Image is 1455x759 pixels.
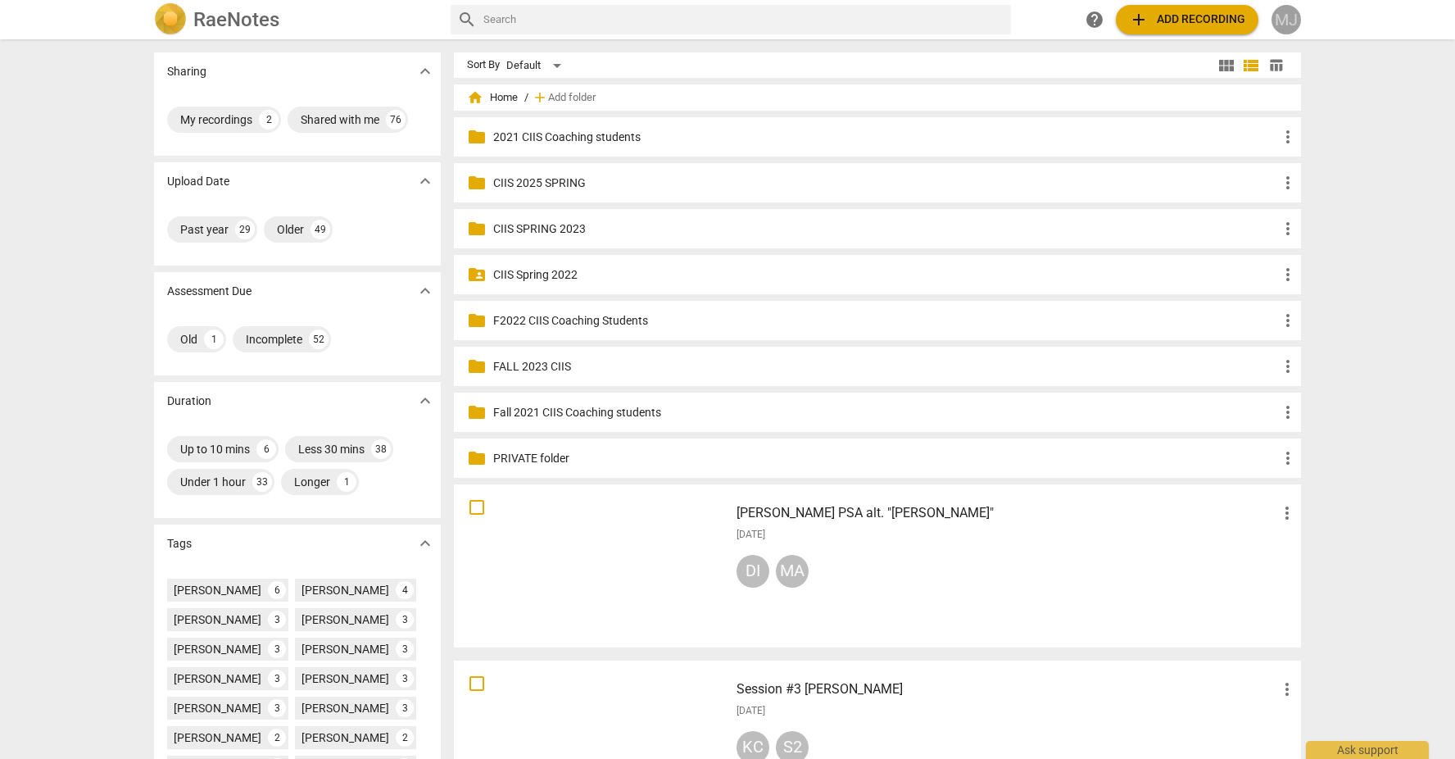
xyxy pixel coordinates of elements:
div: 29 [235,220,255,239]
div: 2 [396,729,414,747]
span: / [524,92,528,104]
div: Default [506,52,567,79]
p: PRIVATE folder [493,450,1278,467]
span: more_vert [1278,265,1298,284]
div: 2 [259,110,279,130]
div: 38 [371,439,391,459]
a: LogoRaeNotes [154,3,437,36]
div: 52 [309,330,329,349]
span: more_vert [1278,357,1298,376]
span: Add folder [548,92,596,104]
div: MA [776,555,809,588]
span: search [457,10,477,30]
span: expand_more [415,171,435,191]
h3: Session #3 Kai [737,679,1277,699]
button: Show more [413,59,437,84]
h3: Diane PSA alt. "Marshall" [737,503,1277,523]
span: folder [467,402,487,422]
button: Tile view [1214,53,1239,78]
button: Show more [413,531,437,556]
div: Older [277,221,304,238]
span: more_vert [1278,219,1298,239]
p: Assessment Due [167,283,252,300]
span: help [1085,10,1104,30]
div: DI [737,555,769,588]
div: [PERSON_NAME] [301,670,389,687]
button: MJ [1271,5,1301,34]
p: FALL 2023 CIIS [493,358,1278,375]
div: 6 [256,439,276,459]
span: home [467,89,483,106]
div: [PERSON_NAME] [301,611,389,628]
span: [DATE] [737,704,765,718]
span: expand_more [415,391,435,411]
p: Sharing [167,63,206,80]
div: [PERSON_NAME] [301,582,389,598]
div: Incomplete [246,331,302,348]
span: more_vert [1277,503,1297,523]
p: Upload Date [167,173,229,190]
p: F2022 CIIS Coaching Students [493,312,1278,330]
div: 3 [396,670,414,688]
span: more_vert [1278,448,1298,468]
button: Show more [413,169,437,193]
div: 1 [204,330,224,349]
div: Longer [294,474,330,490]
div: 2 [268,729,286,747]
div: [PERSON_NAME] [301,641,389,657]
span: [DATE] [737,528,765,542]
span: folder [467,448,487,468]
span: expand_more [415,61,435,81]
span: add [1129,10,1149,30]
div: 3 [396,640,414,658]
p: CIIS 2025 SPRING [493,175,1278,192]
span: folder_shared [467,265,487,284]
span: folder [467,127,487,147]
div: 33 [252,472,272,492]
div: [PERSON_NAME] [174,700,261,716]
span: more_vert [1278,402,1298,422]
button: Table view [1263,53,1288,78]
p: Fall 2021 CIIS Coaching students [493,404,1278,421]
div: 6 [268,581,286,599]
p: Duration [167,393,211,410]
div: [PERSON_NAME] [301,729,389,746]
span: view_module [1217,56,1236,75]
p: CIIS Spring 2022 [493,266,1278,284]
p: CIIS SPRING 2023 [493,220,1278,238]
div: Ask support [1306,741,1429,759]
div: Under 1 hour [180,474,246,490]
input: Search [483,7,1004,33]
div: [PERSON_NAME] [174,641,261,657]
span: table_chart [1268,57,1284,73]
div: 49 [310,220,330,239]
div: [PERSON_NAME] [174,670,261,687]
div: 3 [268,611,286,629]
div: [PERSON_NAME] [174,611,261,628]
span: Add recording [1129,10,1245,30]
a: Help [1080,5,1109,34]
div: 3 [396,611,414,629]
span: folder [467,311,487,330]
div: 3 [268,640,286,658]
span: more_vert [1278,173,1298,193]
img: Logo [154,3,187,36]
div: [PERSON_NAME] [301,700,389,716]
span: add [532,89,548,106]
div: 3 [396,699,414,717]
p: Tags [167,535,192,552]
span: folder [467,357,487,376]
span: folder [467,219,487,239]
div: Shared with me [301,111,379,128]
div: My recordings [180,111,252,128]
div: Past year [180,221,229,238]
div: Old [180,331,197,348]
div: 3 [268,670,286,688]
h2: RaeNotes [193,8,279,31]
div: Sort By [467,59,500,71]
div: 3 [268,699,286,717]
button: Upload [1116,5,1258,34]
div: [PERSON_NAME] [174,729,261,746]
span: more_vert [1277,679,1297,699]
